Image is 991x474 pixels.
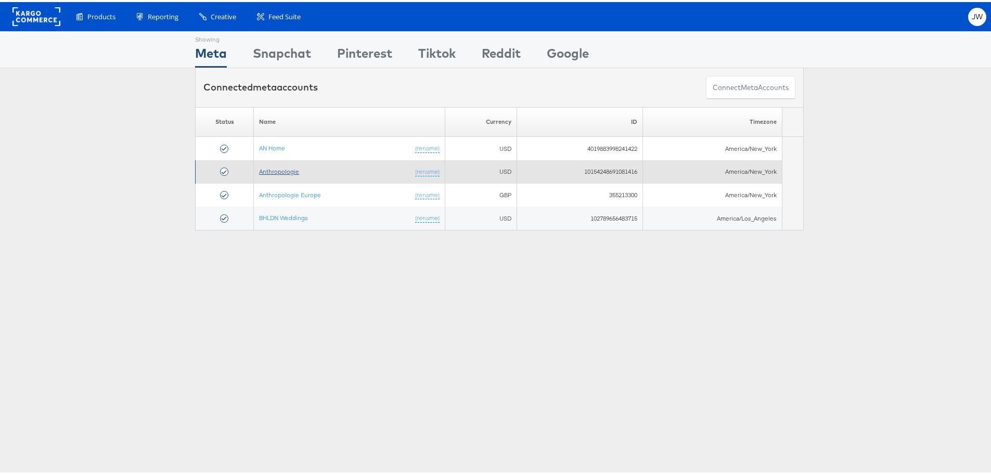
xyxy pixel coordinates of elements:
th: Timezone [643,105,782,135]
div: Pinterest [337,42,392,66]
td: USD [445,135,517,158]
td: USD [445,204,517,228]
div: Tiktok [418,42,456,66]
span: Creative [211,10,236,20]
td: 102789656483715 [517,204,642,228]
td: America/New_York [643,158,782,182]
td: 10154248691081416 [517,158,642,182]
div: Showing [195,30,227,42]
span: Reporting [148,10,178,20]
a: BHLDN Weddings [259,212,308,220]
th: Name [254,105,445,135]
td: GBP [445,182,517,205]
a: (rename) [415,212,440,221]
th: Currency [445,105,517,135]
th: ID [517,105,642,135]
span: Products [87,10,115,20]
span: meta [253,79,277,91]
td: 4019883998241422 [517,135,642,158]
td: 355213300 [517,182,642,205]
span: Feed Suite [268,10,301,20]
a: (rename) [415,165,440,174]
a: (rename) [415,142,440,151]
div: Reddit [482,42,521,66]
span: JW [972,11,983,18]
div: Meta [195,42,227,66]
div: Google [547,42,589,66]
td: USD [445,158,517,182]
button: ConnectmetaAccounts [706,74,795,97]
span: meta [741,81,758,91]
th: Status [196,105,254,135]
td: America/New_York [643,135,782,158]
a: (rename) [415,189,440,198]
div: Snapchat [253,42,311,66]
td: America/New_York [643,182,782,205]
a: Anthropologie [259,165,299,173]
div: Connected accounts [203,79,318,92]
a: AN Home [259,142,285,150]
a: Anthropologie Europe [259,189,321,197]
td: America/Los_Angeles [643,204,782,228]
